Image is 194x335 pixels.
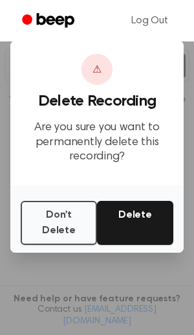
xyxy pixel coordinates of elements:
p: Are you sure you want to permanently delete this recording? [21,121,173,165]
h3: Delete Recording [21,93,173,110]
button: Delete [97,201,173,245]
a: Log Out [118,5,181,36]
button: Don't Delete [21,201,97,245]
a: Beep [13,8,86,34]
div: ⚠ [81,54,113,85]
